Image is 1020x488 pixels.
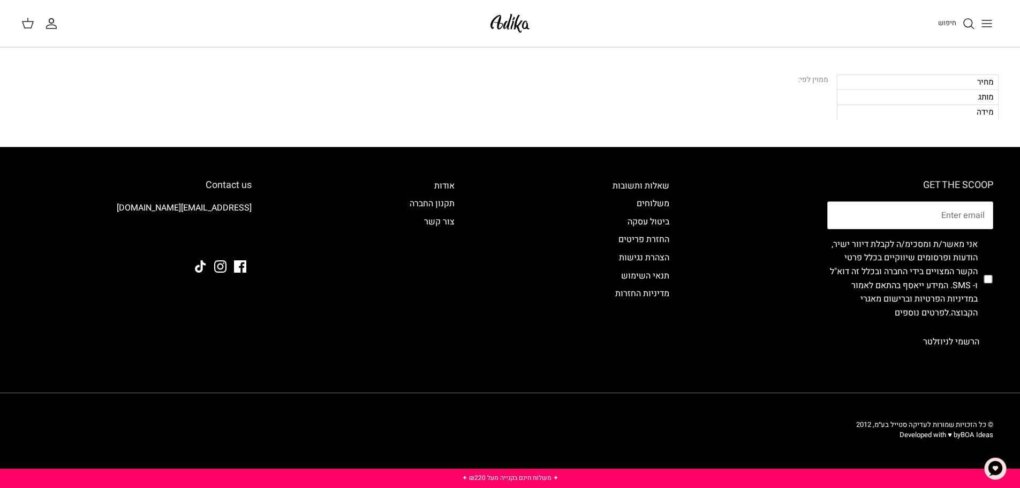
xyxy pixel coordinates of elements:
[938,17,975,30] a: חיפוש
[618,233,669,246] a: החזרת פריטים
[909,328,993,355] button: הרשמי לניוזלטר
[462,473,558,483] a: ✦ משלוח חינם בקנייה מעל ₪220 ✦
[628,215,669,228] a: ביטול עסקה
[434,179,455,192] a: אודות
[856,430,993,440] p: Developed with ♥ by
[895,306,949,319] a: לפרטים נוספים
[798,74,828,86] div: ממוין לפי:
[615,287,669,300] a: מדיניות החזרות
[979,453,1011,485] button: צ'אט
[837,74,999,89] div: מחיר
[602,179,680,356] div: Secondary navigation
[827,179,993,191] h6: GET THE SCOOP
[45,17,62,30] a: החשבון שלי
[424,215,455,228] a: צור קשר
[827,238,978,320] label: אני מאשר/ת ומסכימ/ה לקבלת דיוור ישיר, הודעות ופרסומים שיווקיים בכלל פרטי הקשר המצויים בידי החברה ...
[837,104,999,119] div: מידה
[399,179,465,356] div: Secondary navigation
[621,269,669,282] a: תנאי השימוש
[27,179,252,191] h6: Contact us
[938,18,956,28] span: חיפוש
[234,260,246,273] a: Facebook
[619,251,669,264] a: הצהרת נגישות
[975,12,999,35] button: Toggle menu
[117,201,252,214] a: [EMAIL_ADDRESS][DOMAIN_NAME]
[613,179,669,192] a: שאלות ותשובות
[637,197,669,210] a: משלוחים
[856,419,993,430] span: © כל הזכויות שמורות לעדיקה סטייל בע״מ, 2012
[194,260,207,273] a: Tiktok
[214,260,226,273] a: Instagram
[410,197,455,210] a: תקנון החברה
[222,231,252,245] img: Adika IL
[487,11,533,36] img: Adika IL
[837,89,999,104] div: מותג
[961,430,993,440] a: BOA Ideas
[827,201,993,229] input: Email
